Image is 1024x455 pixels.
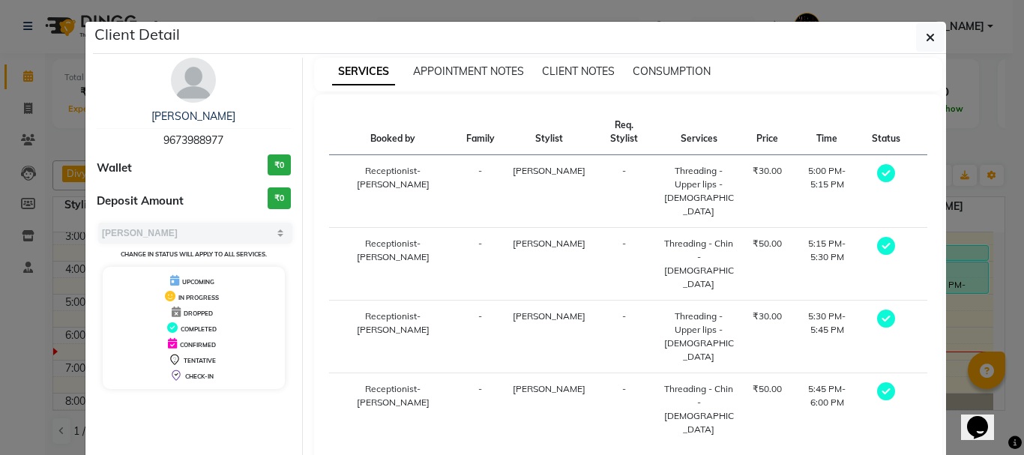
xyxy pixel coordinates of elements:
[94,23,180,46] h5: Client Detail
[329,373,457,446] td: Receptionist- [PERSON_NAME]
[791,228,863,301] td: 5:15 PM-5:30 PM
[791,109,863,155] th: Time
[329,109,457,155] th: Booked by
[457,373,504,446] td: -
[663,310,735,364] div: Threading - Upper lips - [DEMOGRAPHIC_DATA]
[594,373,654,446] td: -
[163,133,223,147] span: 9673988977
[332,58,395,85] span: SERVICES
[184,310,213,317] span: DROPPED
[791,373,863,446] td: 5:45 PM-6:00 PM
[594,109,654,155] th: Req. Stylist
[753,164,782,178] div: ₹30.00
[594,301,654,373] td: -
[594,228,654,301] td: -
[97,160,132,177] span: Wallet
[185,373,214,380] span: CHECK-IN
[151,109,235,123] a: [PERSON_NAME]
[791,155,863,228] td: 5:00 PM-5:15 PM
[329,155,457,228] td: Receptionist- [PERSON_NAME]
[663,164,735,218] div: Threading - Upper lips - [DEMOGRAPHIC_DATA]
[633,64,711,78] span: CONSUMPTION
[542,64,615,78] span: CLIENT NOTES
[268,154,291,176] h3: ₹0
[744,109,791,155] th: Price
[329,228,457,301] td: Receptionist- [PERSON_NAME]
[654,109,744,155] th: Services
[181,325,217,333] span: COMPLETED
[753,237,782,250] div: ₹50.00
[961,395,1009,440] iframe: chat widget
[97,193,184,210] span: Deposit Amount
[457,301,504,373] td: -
[753,382,782,396] div: ₹50.00
[121,250,267,258] small: Change in status will apply to all services.
[268,187,291,209] h3: ₹0
[513,238,585,249] span: [PERSON_NAME]
[663,237,735,291] div: Threading - Chin - [DEMOGRAPHIC_DATA]
[182,278,214,286] span: UPCOMING
[180,341,216,349] span: CONFIRMED
[513,165,585,176] span: [PERSON_NAME]
[513,383,585,394] span: [PERSON_NAME]
[753,310,782,323] div: ₹30.00
[184,357,216,364] span: TENTATIVE
[513,310,585,322] span: [PERSON_NAME]
[457,155,504,228] td: -
[504,109,594,155] th: Stylist
[413,64,524,78] span: APPOINTMENT NOTES
[457,109,504,155] th: Family
[663,382,735,436] div: Threading - Chin - [DEMOGRAPHIC_DATA]
[329,301,457,373] td: Receptionist- [PERSON_NAME]
[594,155,654,228] td: -
[791,301,863,373] td: 5:30 PM-5:45 PM
[457,228,504,301] td: -
[171,58,216,103] img: avatar
[178,294,219,301] span: IN PROGRESS
[863,109,909,155] th: Status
